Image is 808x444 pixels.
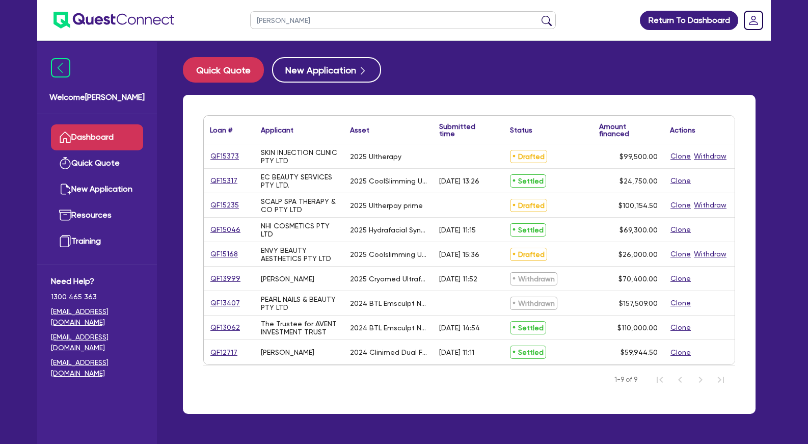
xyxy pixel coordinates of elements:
[621,348,658,356] span: $59,944.50
[261,148,338,165] div: SKIN INJECTION CLINIC PTY LTD
[51,332,143,353] a: [EMAIL_ADDRESS][DOMAIN_NAME]
[350,152,401,161] div: 2025 Ultherapy
[510,150,547,163] span: Drafted
[439,177,479,185] div: [DATE] 13:26
[619,299,658,307] span: $157,509.00
[350,177,427,185] div: 2025 CoolSlimming Ultimate360
[670,273,691,284] button: Clone
[350,250,427,258] div: 2025 Coolslimming Ultimate 360
[51,176,143,202] a: New Application
[51,228,143,254] a: Training
[210,199,239,211] a: QF15235
[670,199,691,211] button: Clone
[740,7,767,34] a: Dropdown toggle
[51,306,143,328] a: [EMAIL_ADDRESS][DOMAIN_NAME]
[210,175,238,187] a: QF15317
[51,150,143,176] a: Quick Quote
[210,248,238,260] a: QF15168
[350,201,423,210] div: 2025 Ultherpay prime
[640,11,738,30] a: Return To Dashboard
[670,126,695,134] div: Actions
[183,57,272,83] a: Quick Quote
[510,297,557,310] span: Withdrawn
[210,150,239,162] a: QF15373
[670,322,691,333] button: Clone
[261,197,338,214] div: SCALP SPA THERAPY & CO PTY LTD
[261,126,293,134] div: Applicant
[614,375,637,385] span: 1-9 of 9
[690,370,711,390] button: Next Page
[618,250,658,258] span: $26,000.00
[618,201,658,210] span: $100,154.50
[51,357,143,379] a: [EMAIL_ADDRESS][DOMAIN_NAME]
[510,321,546,334] span: Settled
[210,322,240,333] a: QF13062
[350,275,427,283] div: 2025 Cryomed Ultraformer MPT
[670,370,690,390] button: Previous Page
[59,157,71,169] img: quick-quote
[261,173,338,189] div: EC BEAUTY SERVICES PTY LTD.
[272,57,381,83] button: New Application
[510,248,547,261] span: Drafted
[51,275,143,288] span: Need Help?
[59,209,71,221] img: resources
[210,347,238,358] a: QF12717
[51,58,70,77] img: icon-menu-close
[53,12,174,29] img: quest-connect-logo-blue
[670,150,691,162] button: Clone
[51,124,143,150] a: Dashboard
[261,348,314,356] div: [PERSON_NAME]
[210,126,232,134] div: Loan #
[439,275,477,283] div: [DATE] 11:52
[439,250,479,258] div: [DATE] 15:36
[51,292,143,302] span: 1300 465 363
[620,177,658,185] span: $24,750.00
[51,202,143,228] a: Resources
[49,91,145,103] span: Welcome [PERSON_NAME]
[617,324,658,332] span: $110,000.00
[439,123,489,137] div: Submitted time
[650,370,670,390] button: First Page
[210,297,240,309] a: QF13407
[261,320,338,336] div: The Trustee for AVENT INVESTMENT TRUST
[618,275,658,283] span: $70,400.00
[620,226,658,234] span: $69,300.00
[693,150,727,162] button: Withdraw
[59,183,71,195] img: new-application
[439,324,480,332] div: [DATE] 14:54
[350,324,427,332] div: 2024 BTL Emsculpt NEO
[439,226,476,234] div: [DATE] 11:15
[620,152,658,161] span: $99,500.00
[261,275,314,283] div: [PERSON_NAME]
[183,57,264,83] button: Quick Quote
[510,174,546,188] span: Settled
[670,297,691,309] button: Clone
[210,224,241,236] a: QF15046
[510,346,546,359] span: Settled
[350,348,427,356] div: 2024 Clinimed Dual Focus
[510,126,532,134] div: Status
[261,295,338,311] div: PEARL NAILS & BEAUTY PTY LTD
[350,299,427,307] div: 2024 BTL Emsculpt NEO
[510,223,546,237] span: Settled
[670,248,691,260] button: Clone
[510,272,557,285] span: Withdrawn
[210,273,241,284] a: QF13999
[250,11,556,29] input: Search by name, application ID or mobile number...
[59,235,71,247] img: training
[350,126,369,134] div: Asset
[693,199,727,211] button: Withdraw
[693,248,727,260] button: Withdraw
[510,199,547,212] span: Drafted
[439,348,474,356] div: [DATE] 11:11
[670,224,691,236] button: Clone
[670,175,691,187] button: Clone
[670,347,691,358] button: Clone
[261,246,338,263] div: ENVY BEAUTY AESTHETICS PTY LTD
[261,222,338,238] div: NHI COSMETICS PTY LTD
[599,123,658,137] div: Amount financed
[350,226,427,234] div: 2025 Hydrafacial Syndeo
[711,370,731,390] button: Last Page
